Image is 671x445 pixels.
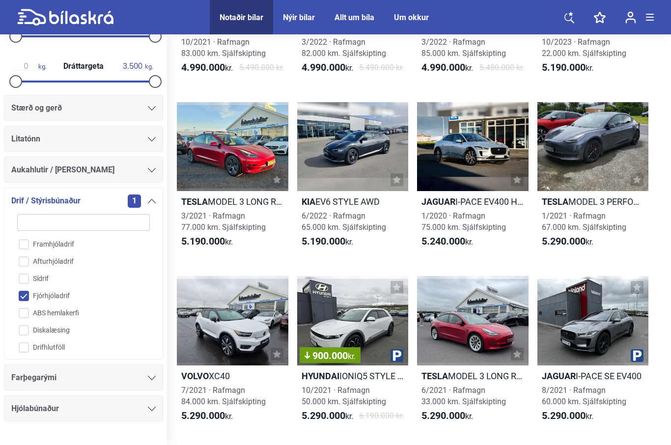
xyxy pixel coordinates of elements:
span: 3/2021 · Rafmagn 77.000 km. Sjálfskipting [181,211,266,232]
a: TeslaMODEL 3 LONG RANGE6/2021 · Rafmagn33.000 km. Sjálfskipting5.290.000kr. [417,276,529,430]
a: TeslaMODEL 3 PERFORMANCE1/2021 · Rafmagn67.000 km. Sjálfskipting5.290.000kr. [537,102,649,256]
a: Notaðir bílar [220,13,263,22]
h2: IONIQ5 STYLE 73KWH [297,370,409,382]
span: kr. [542,410,593,422]
b: Jaguar [542,371,576,381]
span: kr. [181,236,233,248]
a: JaguarI-PACE EV400 HSE1/2020 · Rafmagn75.000 km. Sjálfskipting5.240.000kr. [417,102,529,256]
span: 5.490.000 kr. [359,62,404,74]
span: kr. [421,236,473,248]
b: Tesla [421,371,448,381]
span: Dráttargeta [61,62,106,70]
b: 5.290.000 [181,410,225,421]
b: 5.290.000 [421,410,465,421]
span: kr. [302,62,353,74]
b: Kia [302,196,315,207]
b: 4.990.000 [421,61,465,73]
span: Litatónn [11,132,40,146]
b: Tesla [542,196,568,207]
span: kg. [120,62,153,71]
b: Jaguar [421,196,455,207]
span: Hjólabúnaður [11,402,59,416]
span: 5.480.000 kr. [479,62,524,74]
a: JaguarI-PACE SE EV4008/2021 · Rafmagn60.000 km. Sjálfskipting5.290.000kr. [537,276,649,430]
span: Farþegarými [11,371,56,385]
span: kr. [421,410,473,422]
span: kr. [181,62,233,74]
b: Tesla [181,196,208,207]
span: 6/2022 · Rafmagn 65.000 km. Sjálfskipting [302,211,386,232]
span: kr. [542,236,593,248]
b: 5.190.000 [302,235,345,247]
b: Hyundai [302,371,339,381]
img: parking.png [391,349,403,362]
a: Allt um bíla [335,13,374,22]
img: user-login.svg [625,11,636,24]
b: Volvo [181,371,209,381]
span: 6/2021 · Rafmagn 33.000 km. Sjálfskipting [421,386,506,406]
b: 5.290.000 [542,235,586,247]
span: kr. [542,62,593,74]
h2: XC40 [177,370,288,382]
h2: I-PACE EV400 HSE [417,196,529,207]
span: Drif / Stýrisbúnaður [11,194,81,208]
b: 5.290.000 [302,410,345,421]
span: kg. [14,62,47,71]
span: 3/2022 · Rafmagn 85.000 km. Sjálfskipting [421,37,506,58]
span: 1/2020 · Rafmagn 75.000 km. Sjálfskipting [421,211,506,232]
span: 900.000 [305,351,356,361]
a: TeslaMODEL 3 LONG RANGE3/2021 · Rafmagn77.000 km. Sjálfskipting5.190.000kr. [177,102,288,256]
span: 5.490.000 kr. [239,62,284,74]
span: 3/2022 · Rafmagn 82.000 km. Sjálfskipting [302,37,386,58]
b: 5.290.000 [542,410,586,421]
a: Nýir bílar [283,13,315,22]
a: 900.000kr.HyundaiIONIQ5 STYLE 73KWH10/2021 · Rafmagn50.000 km. Sjálfskipting5.290.000kr.6.190.000... [297,276,409,430]
h2: I-PACE SE EV400 [537,370,649,382]
span: Stærð og gerð [11,101,62,115]
h2: MODEL 3 LONG RANGE [417,370,529,382]
b: 5.240.000 [421,235,465,247]
span: kr. [348,352,356,361]
span: Aukahlutir / [PERSON_NAME] [11,163,114,177]
b: 4.990.000 [302,61,345,73]
b: 4.990.000 [181,61,225,73]
a: KiaEV6 STYLE AWD6/2022 · Rafmagn65.000 km. Sjálfskipting5.190.000kr. [297,102,409,256]
span: 8/2021 · Rafmagn 60.000 km. Sjálfskipting [542,386,626,406]
h2: MODEL 3 LONG RANGE [177,196,288,207]
h2: MODEL 3 PERFORMANCE [537,196,649,207]
span: 7/2021 · Rafmagn 84.000 km. Sjálfskipting [181,386,266,406]
span: kr. [181,410,233,422]
span: 6.190.000 kr. [359,410,404,422]
a: VolvoXC407/2021 · Rafmagn84.000 km. Sjálfskipting5.290.000kr. [177,276,288,430]
span: 10/2023 · Rafmagn 22.000 km. Sjálfskipting [542,37,626,58]
span: 10/2021 · Rafmagn 83.000 km. Sjálfskipting [181,37,266,58]
span: 1/2021 · Rafmagn 67.000 km. Sjálfskipting [542,211,626,232]
span: 1 [128,195,141,208]
b: 5.190.000 [542,61,586,73]
span: kr. [421,62,473,74]
span: kr. [302,236,353,248]
b: 5.190.000 [181,235,225,247]
span: kr. [302,410,353,422]
a: Um okkur [394,13,429,22]
h2: EV6 STYLE AWD [297,196,409,207]
span: 10/2021 · Rafmagn 50.000 km. Sjálfskipting [302,386,386,406]
img: parking.png [631,349,643,362]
